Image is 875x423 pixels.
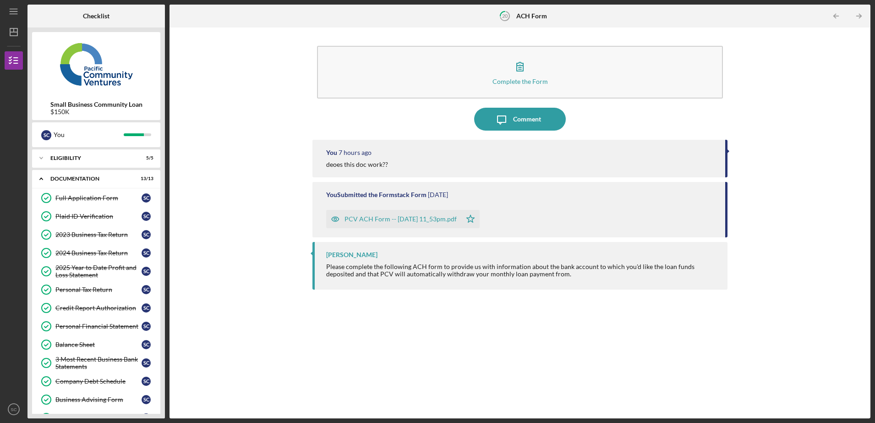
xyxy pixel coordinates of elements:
[55,356,142,370] div: 3 Most Recent Business Bank Statements
[513,108,541,131] div: Comment
[492,78,548,85] div: Complete the Form
[137,176,153,181] div: 13 / 13
[37,317,156,335] a: Personal Financial StatementSC
[142,358,151,368] div: S C
[142,303,151,313] div: S C
[37,262,156,280] a: 2025 Year to Date Profit and Loss StatementSC
[5,400,23,418] button: SC
[142,322,151,331] div: S C
[37,335,156,354] a: Balance SheetSC
[474,108,566,131] button: Comment
[37,372,156,390] a: Company Debt ScheduleSC
[516,12,547,20] b: ACH Form
[137,155,153,161] div: 5 / 5
[142,413,151,423] div: S C
[345,215,457,223] div: PCV ACH Form -- [DATE] 11_53pm.pdf
[142,285,151,294] div: S C
[55,194,142,202] div: Full Application Form
[142,377,151,386] div: S C
[37,354,156,372] a: 3 Most Recent Business Bank StatementsSC
[55,378,142,385] div: Company Debt Schedule
[326,161,388,168] div: deoes this doc work??
[326,263,718,278] div: Please complete the following ACH form to provide us with information about the bank account to w...
[142,212,151,221] div: S C
[326,191,427,198] div: You Submitted the Formstack Form
[50,176,131,181] div: Documentation
[142,230,151,239] div: S C
[37,390,156,409] a: Business Advising FormSC
[50,108,142,115] div: $150K
[37,207,156,225] a: Plaid ID VerificationSC
[55,396,142,403] div: Business Advising Form
[37,299,156,317] a: Credit Report AuthorizationSC
[55,341,142,348] div: Balance Sheet
[37,225,156,244] a: 2023 Business Tax ReturnSC
[502,13,508,19] tspan: 20
[142,248,151,258] div: S C
[55,249,142,257] div: 2024 Business Tax Return
[142,193,151,203] div: S C
[55,323,142,330] div: Personal Financial Statement
[54,127,124,143] div: You
[142,395,151,404] div: S C
[326,149,337,156] div: You
[317,46,723,99] button: Complete the Form
[41,130,51,140] div: S C
[11,407,16,412] text: SC
[326,251,377,258] div: [PERSON_NAME]
[37,244,156,262] a: 2024 Business Tax ReturnSC
[37,280,156,299] a: Personal Tax ReturnSC
[55,286,142,293] div: Personal Tax Return
[339,149,372,156] time: 2025-08-12 17:21
[55,213,142,220] div: Plaid ID Verification
[83,12,109,20] b: Checklist
[37,189,156,207] a: Full Application FormSC
[142,267,151,276] div: S C
[55,304,142,312] div: Credit Report Authorization
[32,37,160,92] img: Product logo
[55,231,142,238] div: 2023 Business Tax Return
[55,264,142,279] div: 2025 Year to Date Profit and Loss Statement
[428,191,448,198] time: 2025-08-05 03:54
[326,210,480,228] button: PCV ACH Form -- [DATE] 11_53pm.pdf
[50,155,131,161] div: Eligibility
[50,101,142,108] b: Small Business Community Loan
[142,340,151,349] div: S C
